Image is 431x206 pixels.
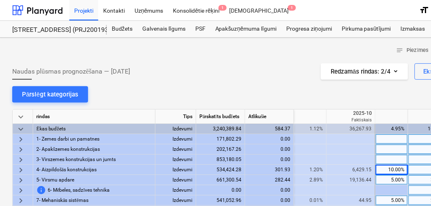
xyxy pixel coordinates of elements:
div: [STREET_ADDRESS] (PRJ2001934) 2601941 [12,26,97,34]
button: Pārslēgt kategorijas [12,86,88,103]
span: Piezīmes [396,46,429,55]
div: 171,802.29 [196,134,245,144]
div: 853,180.05 [196,154,245,165]
div: 202,167.26 [196,144,245,154]
span: 1 [288,5,296,11]
div: Izdevumi [155,165,196,175]
div: 0.00 [245,185,294,195]
span: keyboard_arrow_down [16,124,26,134]
i: format_size [419,5,429,15]
a: Progresa ziņojumi [281,21,337,37]
a: Budžets [107,21,137,37]
div: 0.00 [245,195,294,206]
span: 1- Zemes darbi un pamatnes [36,134,99,144]
span: keyboard_arrow_right [16,145,26,154]
div: 4.95% [379,124,404,134]
div: Izdevumi [155,195,196,206]
div: 36,267.93 [330,124,371,134]
a: Apakšuzņēmuma līgumi [210,21,281,37]
div: 2.89% [297,175,323,185]
span: keyboard_arrow_right [16,186,26,195]
div: 0.00 [245,134,294,144]
span: Ēkas budžets [36,124,66,134]
div: 19,136.44 [330,175,371,185]
a: Galvenais līgums [137,21,190,37]
div: Pārslēgt kategorijas [22,89,78,100]
div: Izdevumi [155,185,196,195]
span: keyboard_arrow_right [16,196,26,206]
div: 584.37 [245,124,294,134]
div: 44.95 [330,195,371,206]
div: Faktiskais [330,117,372,123]
div: rindas [33,110,155,124]
span: 7- Mehaniskās sistēmas [36,195,88,206]
div: 0.00 [245,144,294,154]
div: 534,424.28 [196,165,245,175]
div: 2025-10 [330,110,372,117]
span: keyboard_arrow_right [16,165,26,175]
span: 6- Mēbeles, sadzīves tehnika [48,185,110,195]
div: 0.00 [245,154,294,165]
span: Naudas plūsmas prognozēšana — [DATE] [12,67,130,76]
div: Izdevumi [155,144,196,154]
iframe: Chat Widget [390,167,431,206]
span: Šo rindas vienību nevar prognozēt, pirms nav atjaunināts pārskatītais budžets [36,185,46,195]
div: 10.00% [379,165,404,175]
div: 6,429.15 [330,165,371,175]
span: 3- Virszemes konstrukcijas un jumts [36,154,116,165]
div: Tips [155,110,196,124]
div: 5.00% [379,195,404,206]
span: 2- Apakšzemes konstrukcijas [36,144,100,154]
a: Izmaksas [396,21,430,37]
a: Pirkuma pasūtījumi [337,21,396,37]
div: Pārskatīts budžets [196,110,245,124]
div: 282.44 [245,175,294,185]
div: 541,052.96 [196,195,245,206]
div: 1.12% [297,124,323,134]
span: notes [396,47,404,54]
div: 0.01% [297,195,323,206]
span: keyboard_arrow_right [16,175,26,185]
div: 661,300.54 [196,175,245,185]
div: 0.00 [196,185,245,195]
div: Atlikušie [245,110,294,124]
div: 5.00% [379,175,404,185]
div: 301.93 [245,165,294,175]
span: keyboard_arrow_right [16,134,26,144]
span: keyboard_arrow_down [16,112,26,122]
div: 3,240,389.84 [196,124,245,134]
div: 1.20% [297,165,323,175]
div: Redzamās rindas : 2/4 [331,66,398,77]
div: Izdevumi [155,124,196,134]
span: 1 [219,5,227,11]
button: Redzamās rindas:2/4 [321,63,408,80]
span: 4- Aizpildošās konstrukcijas [36,165,97,175]
div: Izdevumi [155,154,196,165]
div: Izdevumi [155,175,196,185]
a: PSF [190,21,210,37]
span: 5- Virsmu apdare [36,175,74,185]
div: Izdevumi [155,134,196,144]
span: keyboard_arrow_right [16,155,26,165]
